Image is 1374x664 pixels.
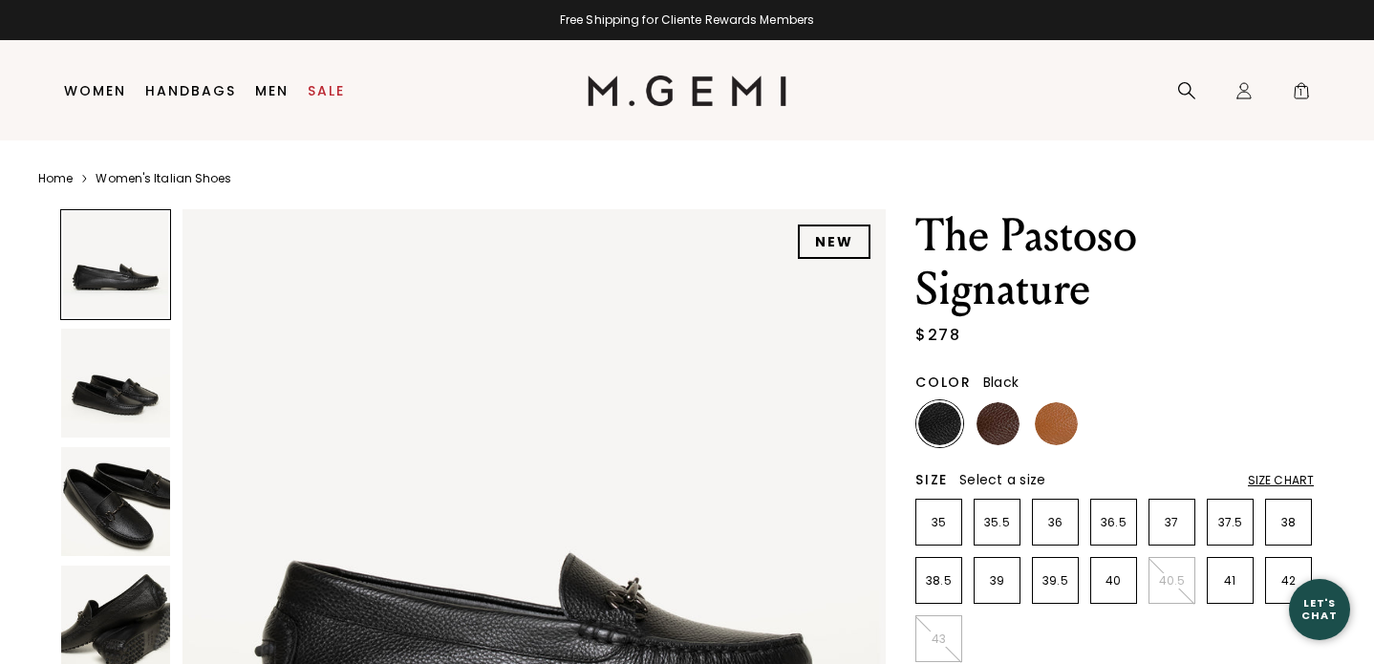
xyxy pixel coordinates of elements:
[983,373,1019,392] span: Black
[1091,573,1136,589] p: 40
[1033,573,1078,589] p: 39.5
[1208,573,1253,589] p: 41
[915,375,972,390] h2: Color
[916,515,961,530] p: 35
[975,515,1020,530] p: 35.5
[915,209,1314,316] h1: The Pastoso Signature
[1149,573,1194,589] p: 40.5
[308,83,345,98] a: Sale
[916,573,961,589] p: 38.5
[64,83,126,98] a: Women
[1248,473,1314,488] div: Size Chart
[975,573,1020,589] p: 39
[918,402,961,445] img: Black
[61,329,170,438] img: The Pastoso Signature
[38,171,73,186] a: Home
[977,402,1020,445] img: Chocolate
[1033,515,1078,530] p: 36
[588,75,787,106] img: M.Gemi
[1266,573,1311,589] p: 42
[1091,515,1136,530] p: 36.5
[916,632,961,647] p: 43
[1266,515,1311,530] p: 38
[1208,515,1253,530] p: 37.5
[61,447,170,556] img: The Pastoso Signature
[145,83,236,98] a: Handbags
[915,472,948,487] h2: Size
[255,83,289,98] a: Men
[96,171,231,186] a: Women's Italian Shoes
[1289,597,1350,621] div: Let's Chat
[959,470,1045,489] span: Select a size
[1035,402,1078,445] img: Tan
[798,225,870,259] div: NEW
[1149,515,1194,530] p: 37
[1292,85,1311,104] span: 1
[915,324,960,347] div: $278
